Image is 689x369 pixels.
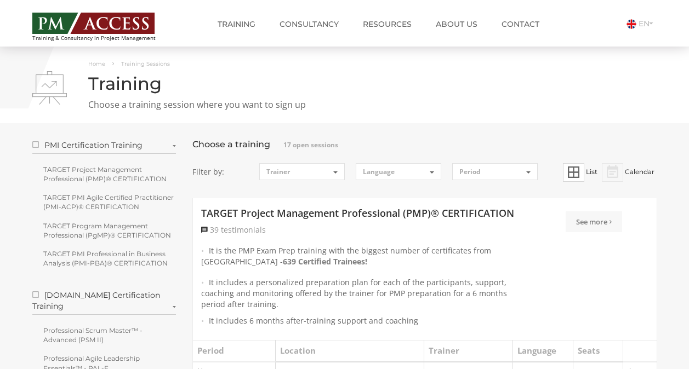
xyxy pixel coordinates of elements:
[201,224,266,235] a: 39 testimonials
[192,166,248,177] span: Filter by:
[32,74,657,93] h1: Training
[283,256,367,267] a: 639 Certified Trainees!
[493,13,548,35] a: Contact
[32,162,176,186] a: TARGET Project Management Professional (PMP)® CERTIFICATION
[32,190,176,214] a: TARGET PMI Agile Certified Practitioner (PMI-ACP)® CERTIFICATION
[32,9,176,41] a: Training & Consultancy in Project Management
[32,218,176,243] a: TARGET Program Management Professional (PgMP)® CERTIFICATION
[627,19,636,29] img: Engleza
[355,13,420,35] a: Resources
[563,168,599,176] a: List
[513,341,573,362] th: Language
[271,13,347,35] a: Consultancy
[201,206,514,221] a: TARGET Project Management Professional (PMP)® CERTIFICATION
[283,140,338,149] span: 17 open sessions
[210,224,266,235] span: 39 testimonials
[201,277,532,310] li: It includes a personalized preparation plan for each of the participants, support, coaching and m...
[627,19,657,28] a: EN
[121,60,170,67] span: Training Sessions
[201,245,532,272] li: It is the PMP Exam Prep training with the biggest number of certificates from [GEOGRAPHIC_DATA] -
[209,13,264,35] a: Training
[356,163,441,180] button: Language
[32,35,176,41] span: Training & Consultancy in Project Management
[32,246,176,270] a: TARGET PMI Professional in Business Analysis (PMI-PBA)® CERTIFICATION
[428,13,486,35] a: About us
[625,168,654,176] span: Calendar
[32,99,657,111] p: Choose a training session where you want to sign up
[32,13,155,34] img: PM ACCESS - Echipa traineri si consultanti certificati PMP: Narciss Popescu, Mihai Olaru, Monica ...
[88,60,105,67] a: Home
[32,140,176,154] label: PMI Certification Training
[602,168,654,176] a: Calendar
[276,341,424,362] th: Location
[424,341,513,362] th: Trainer
[566,211,622,232] a: See more
[32,323,176,347] a: Professional Scrum Master™ - Advanced (PSM II)
[193,341,276,362] th: Period
[201,315,532,326] li: It includes 6 months after-training support and coaching
[32,290,176,315] label: [DOMAIN_NAME] Certification Training
[192,139,270,149] bdi: Choose a training
[573,341,623,362] th: Seats
[586,168,597,176] span: List
[452,163,538,180] button: Period
[32,71,67,105] img: Training
[259,163,345,180] button: Trainer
